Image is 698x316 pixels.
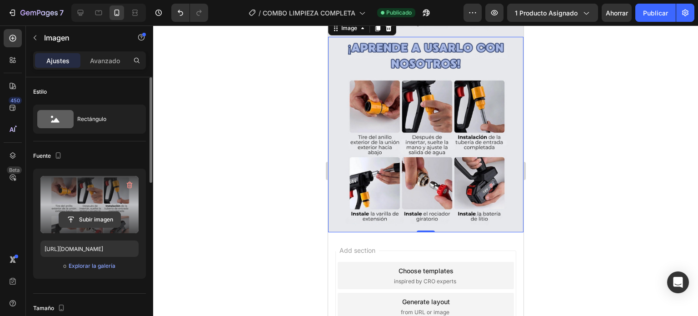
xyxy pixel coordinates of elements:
[68,261,116,271] button: Explorar la galería
[69,262,115,269] font: Explorar la galería
[606,9,628,17] font: Ahorrar
[74,271,122,281] div: Generate layout
[507,4,598,22] button: 1 producto asignado
[60,8,64,17] font: 7
[386,9,412,16] font: Publicado
[667,271,689,293] div: Abrir Intercom Messenger
[70,241,125,250] div: Choose templates
[59,211,121,228] button: Subir imagen
[90,57,120,65] font: Avanzado
[4,4,68,22] button: 7
[66,252,128,260] span: inspired by CRO experts
[643,9,668,17] font: Publicar
[44,33,70,42] font: Imagen
[46,57,70,65] font: Ajustes
[40,241,139,257] input: https://ejemplo.com/imagen.jpg
[77,115,106,122] font: Rectángulo
[328,25,523,316] iframe: Área de diseño
[259,9,261,17] font: /
[63,262,66,269] font: o
[10,97,20,104] font: 450
[44,32,121,43] p: Imagen
[8,220,51,230] span: Add section
[9,167,20,173] font: Beta
[171,4,208,22] div: Deshacer/Rehacer
[515,9,578,17] font: 1 producto asignado
[602,4,632,22] button: Ahorrar
[263,9,355,17] font: COMBO LIMPIEZA COMPLETA
[33,152,51,159] font: Fuente
[635,4,676,22] button: Publicar
[33,305,54,311] font: Tamaño
[33,88,47,95] font: Estilo
[73,283,121,291] span: from URL or image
